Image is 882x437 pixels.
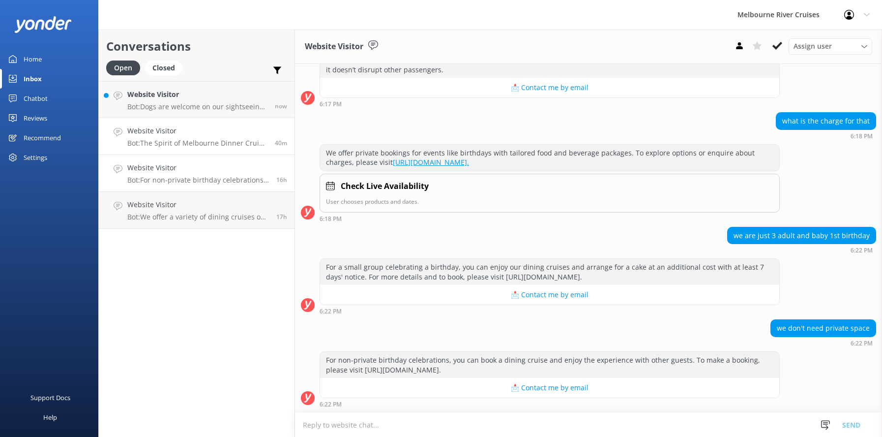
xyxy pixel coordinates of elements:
div: 06:22pm 18-Aug-2025 (UTC +10:00) Australia/Sydney [727,247,876,253]
div: we don't need private space [771,320,876,337]
div: 06:18pm 18-Aug-2025 (UTC +10:00) Australia/Sydney [320,215,780,222]
div: Reviews [24,108,47,128]
div: 06:18pm 18-Aug-2025 (UTC +10:00) Australia/Sydney [776,132,876,139]
button: 📩 Contact me by email [320,285,779,305]
img: yonder-white-logo.png [15,16,71,32]
span: 06:22pm 18-Aug-2025 (UTC +10:00) Australia/Sydney [276,176,287,184]
div: Open [106,61,140,75]
h4: Website Visitor [127,162,269,173]
h2: Conversations [106,37,287,56]
div: For a small group celebrating a birthday, you can enjoy our dining cruises and arrange for a cake... [320,259,779,285]
strong: 6:22 PM [851,341,873,346]
strong: 6:18 PM [320,216,342,222]
div: we are just 3 adult and baby 1st birthday [728,227,876,244]
span: Assign user [794,41,832,52]
h4: Website Visitor [127,199,269,210]
div: Home [24,49,42,69]
span: 10:07am 19-Aug-2025 (UTC +10:00) Australia/Sydney [275,139,287,147]
a: Website VisitorBot:For non-private birthday celebrations, you can book a dining cruise and enjoy ... [99,155,294,192]
strong: 6:17 PM [320,101,342,107]
a: Open [106,62,145,73]
p: Bot: Dogs are welcome on our sightseeing cruise! We just ask that they remain on a leash at all t... [127,102,267,111]
span: 05:04pm 18-Aug-2025 (UTC +10:00) Australia/Sydney [276,213,287,221]
strong: 6:22 PM [320,309,342,314]
p: Bot: The Spirit of Melbourne Dinner Cruise can accommodate up to 90 guests, and groups of 15 or m... [127,139,267,148]
div: We offer private bookings for events like birthdays with tailored food and beverage packages. To ... [320,145,779,171]
div: 06:17pm 18-Aug-2025 (UTC +10:00) Australia/Sydney [320,100,780,107]
a: Website VisitorBot:Dogs are welcome on our sightseeing cruise! We just ask that they remain on a ... [99,81,294,118]
div: Settings [24,148,47,167]
strong: 6:22 PM [320,402,342,407]
p: Bot: For non-private birthday celebrations, you can book a dining cruise and enjoy the experience... [127,176,269,185]
div: Support Docs [30,388,70,407]
div: 06:22pm 18-Aug-2025 (UTC +10:00) Australia/Sydney [320,308,780,314]
div: 06:22pm 18-Aug-2025 (UTC +10:00) Australia/Sydney [320,401,780,407]
strong: 6:18 PM [851,133,873,139]
a: [URL][DOMAIN_NAME]. [393,157,469,167]
h3: Website Visitor [305,40,363,53]
h4: Website Visitor [127,89,267,100]
button: 📩 Contact me by email [320,378,779,398]
div: Help [43,407,57,427]
button: 📩 Contact me by email [320,78,779,97]
div: For non-private birthday celebrations, you can book a dining cruise and enjoy the experience with... [320,352,779,378]
div: Chatbot [24,89,48,108]
a: Website VisitorBot:The Spirit of Melbourne Dinner Cruise can accommodate up to 90 guests, and gro... [99,118,294,155]
p: User chooses products and dates. [326,197,773,206]
div: Assign User [789,38,872,54]
h4: Check Live Availability [341,180,429,193]
h4: Website Visitor [127,125,267,136]
div: what is the charge for that [776,113,876,129]
p: Bot: We offer a variety of dining cruises on the Yarra River, combining great food with beautiful... [127,213,269,221]
div: 06:22pm 18-Aug-2025 (UTC +10:00) Australia/Sydney [770,340,876,346]
div: Closed [145,61,182,75]
div: Recommend [24,128,61,148]
div: Inbox [24,69,42,89]
span: 10:46am 19-Aug-2025 (UTC +10:00) Australia/Sydney [275,102,287,110]
a: Website VisitorBot:We offer a variety of dining cruises on the Yarra River, combining great food ... [99,192,294,229]
strong: 6:22 PM [851,248,873,253]
a: Closed [145,62,187,73]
